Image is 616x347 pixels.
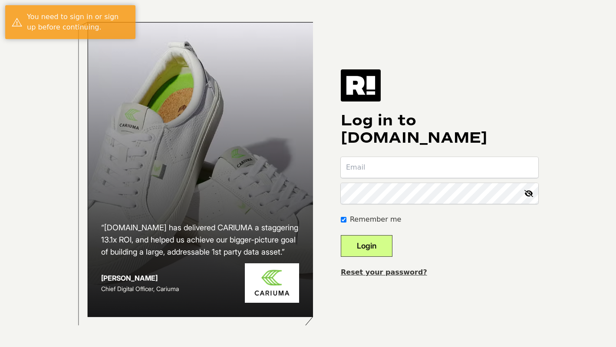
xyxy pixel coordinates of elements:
[101,222,299,258] h2: “[DOMAIN_NAME] has delivered CARIUMA a staggering 13.1x ROI, and helped us achieve our bigger-pic...
[341,235,392,257] button: Login
[101,274,158,282] strong: [PERSON_NAME]
[101,285,179,292] span: Chief Digital Officer, Cariuma
[341,69,381,101] img: Retention.com
[341,268,427,276] a: Reset your password?
[341,157,538,178] input: Email
[350,214,401,225] label: Remember me
[27,12,129,33] div: You need to sign in or sign up before continuing.
[245,263,299,303] img: Cariuma
[341,112,538,147] h1: Log in to [DOMAIN_NAME]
